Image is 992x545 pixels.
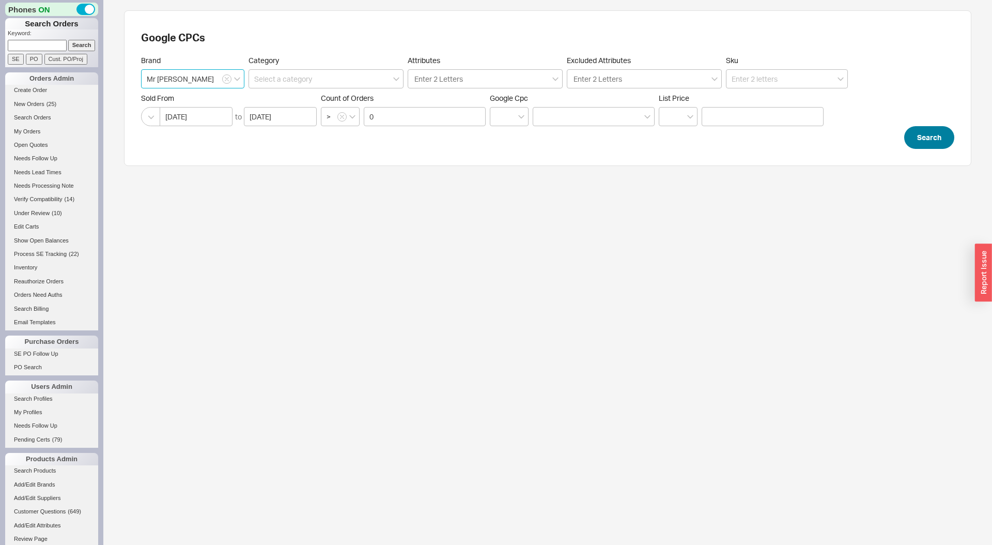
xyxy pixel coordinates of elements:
svg: open menu [518,115,524,119]
svg: open menu [644,115,650,119]
span: Sold From [141,94,317,103]
button: Search [904,126,954,149]
a: Under Review(10) [5,208,98,219]
a: PO Search [5,362,98,373]
span: List Price [659,94,689,102]
a: Customer Questions(649) [5,506,98,517]
input: SE [8,54,24,65]
div: Phones [5,3,98,16]
span: Category [249,56,279,65]
span: Count of Orders [321,94,374,102]
a: My Orders [5,126,98,137]
span: Process SE Tracking [14,251,67,257]
span: Under Review [14,210,50,216]
a: Orders Need Auths [5,290,98,300]
a: Process SE Tracking(22) [5,249,98,260]
a: SE PO Follow Up [5,349,98,359]
a: Open Quotes [5,140,98,150]
span: Attributes [408,56,440,65]
svg: open menu [393,77,399,81]
svg: open menu [234,77,240,81]
span: Needs Processing Note [14,183,74,189]
a: Review Page [5,534,98,544]
p: Keyword: [8,29,98,40]
div: to [235,112,242,122]
span: Pending Certs [14,436,50,443]
div: Purchase Orders [5,336,98,348]
a: Search Products [5,465,98,476]
span: Needs Follow Up [14,155,57,161]
a: Search Profiles [5,393,98,404]
svg: open menu [349,115,355,119]
a: Search Orders [5,112,98,123]
a: Create Order [5,85,98,96]
svg: open menu [838,77,844,81]
a: Add/Edit Brands [5,479,98,490]
a: Needs Lead Times [5,167,98,178]
span: Sku [726,56,738,65]
a: Add/Edit Suppliers [5,493,98,504]
input: PO [26,54,42,65]
span: ( 22 ) [69,251,79,257]
span: Search [917,131,941,144]
a: Needs Processing Note [5,180,98,191]
span: Needs Follow Up [14,422,57,429]
span: New Orders [14,101,44,107]
span: Google Cpc [490,94,528,102]
input: Cust. PO/Proj [44,54,87,65]
a: Inventory [5,262,98,273]
span: Brand [141,56,161,65]
svg: open menu [687,115,693,119]
span: Customer Questions [14,508,66,514]
a: Needs Follow Up [5,153,98,164]
a: Edit Carts [5,221,98,232]
span: ( 14 ) [65,196,75,202]
span: ( 10 ) [52,210,62,216]
input: Search [68,40,96,51]
a: Pending Certs(79) [5,434,98,445]
input: Attributes [413,73,465,85]
span: ( 25 ) [47,101,57,107]
input: Select a Brand [141,69,244,88]
input: Select a category [249,69,404,88]
h1: Search Orders [5,18,98,29]
span: ON [38,4,50,15]
h2: Google CPCs [141,33,205,43]
input: Excluded Attributes [572,73,624,85]
input: Enter 2 letters [726,69,848,88]
span: Excluded Attributes [567,56,631,65]
a: Needs Follow Up [5,420,98,431]
a: Email Templates [5,317,98,328]
a: New Orders(25) [5,99,98,110]
div: Orders Admin [5,72,98,85]
span: ( 79 ) [52,436,63,443]
a: Verify Compatibility(14) [5,194,98,205]
a: My Profiles [5,407,98,418]
a: Add/Edit Attributes [5,520,98,531]
a: Search Billing [5,304,98,314]
a: Reauthorize Orders [5,276,98,287]
span: ( 649 ) [68,508,81,514]
div: Products Admin [5,453,98,465]
span: Verify Compatibility [14,196,63,202]
div: Users Admin [5,381,98,393]
a: Show Open Balances [5,235,98,246]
